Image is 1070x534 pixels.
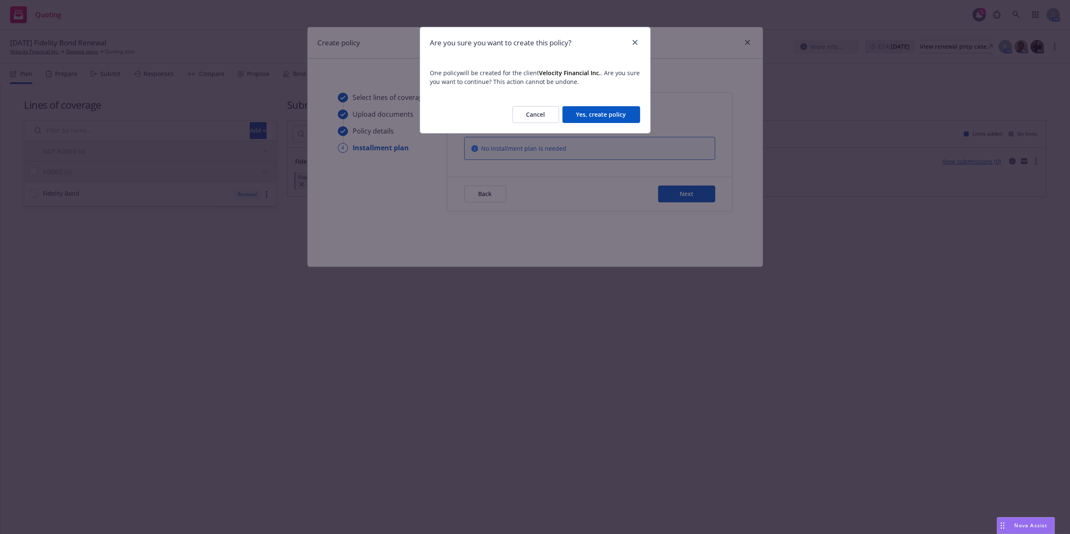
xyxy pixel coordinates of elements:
strong: Velocity Financial Inc. [539,69,601,77]
a: close [630,37,640,47]
span: Nova Assist [1015,522,1048,529]
button: Nova Assist [997,517,1055,534]
button: Cancel [513,106,559,123]
button: Yes, create policy [562,106,640,123]
h1: Are you sure you want to create this policy? [430,37,572,48]
div: Drag to move [997,518,1008,534]
span: One policy will be created for the client . Are you sure you want to continue? This action cannot... [430,68,640,86]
